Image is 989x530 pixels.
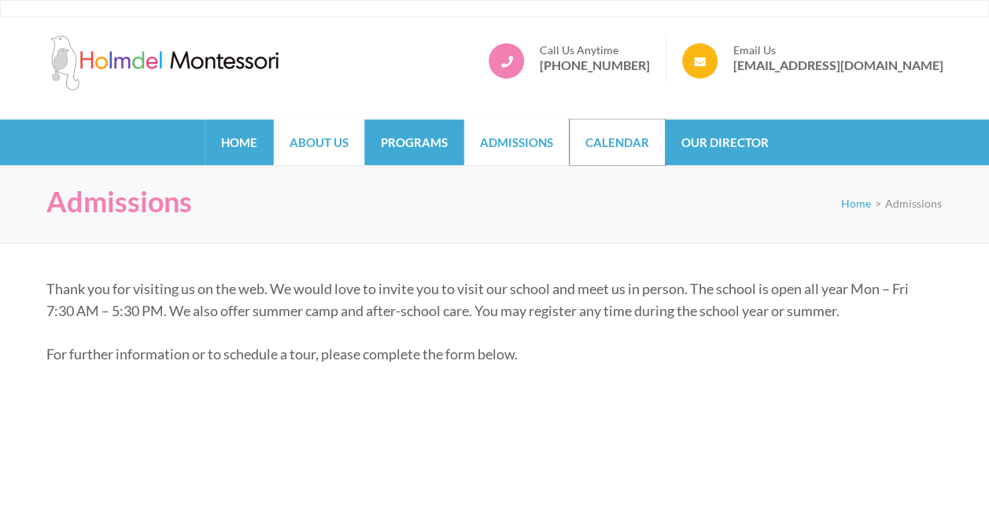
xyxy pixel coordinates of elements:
[464,120,569,165] a: Admissions
[875,197,881,210] span: >
[365,120,463,165] a: Programs
[733,57,943,73] a: [EMAIL_ADDRESS][DOMAIN_NAME]
[570,120,665,165] a: Calendar
[540,57,650,73] a: [PHONE_NUMBER]
[733,43,943,57] span: Email Us
[540,43,650,57] span: Call Us Anytime
[274,120,364,165] a: About Us
[841,197,871,210] a: Home
[46,278,932,322] p: Thank you for visiting us on the web. We would love to invite you to visit our school and meet us...
[46,343,932,365] p: For further information or to schedule a tour, please complete the form below.
[46,35,282,90] img: Holmdel Montessori School
[205,120,273,165] a: Home
[46,185,192,219] h1: Admissions
[666,120,784,165] a: Our Director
